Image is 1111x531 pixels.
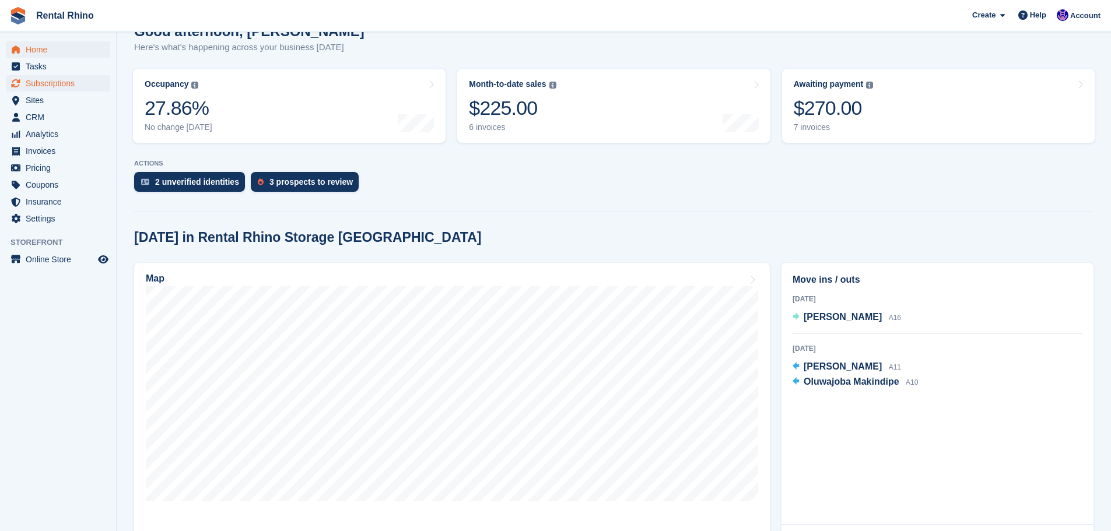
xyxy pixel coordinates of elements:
div: 3 prospects to review [269,177,353,187]
a: 2 unverified identities [134,172,251,198]
a: menu [6,177,110,193]
a: Awaiting payment $270.00 7 invoices [782,69,1095,143]
div: $270.00 [794,96,874,120]
a: menu [6,251,110,268]
span: Storefront [10,237,116,248]
span: Subscriptions [26,75,96,92]
a: Preview store [96,252,110,266]
span: Sites [26,92,96,108]
span: Account [1070,10,1101,22]
a: Month-to-date sales $225.00 6 invoices [457,69,770,143]
a: Oluwajoba Makindipe A10 [793,375,918,390]
span: Home [26,41,96,58]
div: Month-to-date sales [469,79,546,89]
div: [DATE] [793,294,1082,304]
div: $225.00 [469,96,556,120]
div: Awaiting payment [794,79,864,89]
a: menu [6,41,110,58]
span: Online Store [26,251,96,268]
a: menu [6,75,110,92]
img: icon-info-grey-7440780725fd019a000dd9b08b2336e03edf1995a4989e88bcd33f0948082b44.svg [549,82,556,89]
div: No change [DATE] [145,122,212,132]
a: 3 prospects to review [251,172,365,198]
span: A10 [906,378,918,386]
img: icon-info-grey-7440780725fd019a000dd9b08b2336e03edf1995a4989e88bcd33f0948082b44.svg [866,82,873,89]
span: [PERSON_NAME] [804,361,882,371]
a: [PERSON_NAME] A16 [793,310,901,325]
a: menu [6,109,110,125]
a: menu [6,126,110,142]
span: A16 [889,314,901,322]
a: menu [6,58,110,75]
span: Create [972,9,996,21]
span: Tasks [26,58,96,75]
a: [PERSON_NAME] A11 [793,360,901,375]
div: [DATE] [793,343,1082,354]
a: Occupancy 27.86% No change [DATE] [133,69,446,143]
h2: Move ins / outs [793,273,1082,287]
div: 7 invoices [794,122,874,132]
img: stora-icon-8386f47178a22dfd0bd8f6a31ec36ba5ce8667c1dd55bd0f319d3a0aa187defe.svg [9,7,27,24]
span: Coupons [26,177,96,193]
span: CRM [26,109,96,125]
span: Pricing [26,160,96,176]
a: menu [6,210,110,227]
span: Invoices [26,143,96,159]
div: 2 unverified identities [155,177,239,187]
span: Analytics [26,126,96,142]
a: menu [6,194,110,210]
h2: [DATE] in Rental Rhino Storage [GEOGRAPHIC_DATA] [134,230,481,245]
a: Rental Rhino [31,6,99,25]
h2: Map [146,273,164,284]
a: menu [6,143,110,159]
span: Oluwajoba Makindipe [804,377,899,386]
p: ACTIONS [134,160,1094,167]
p: Here's what's happening across your business [DATE] [134,41,365,54]
div: 6 invoices [469,122,556,132]
img: prospect-51fa495bee0391a8d652442698ab0144808aea92771e9ea1ae160a38d050c398.svg [258,178,264,185]
a: menu [6,92,110,108]
span: A11 [889,363,901,371]
div: Occupancy [145,79,188,89]
img: Ari Kolas [1057,9,1068,21]
span: Settings [26,210,96,227]
div: 27.86% [145,96,212,120]
a: menu [6,160,110,176]
span: Help [1030,9,1046,21]
span: [PERSON_NAME] [804,312,882,322]
span: Insurance [26,194,96,210]
img: icon-info-grey-7440780725fd019a000dd9b08b2336e03edf1995a4989e88bcd33f0948082b44.svg [191,82,198,89]
img: verify_identity-adf6edd0f0f0b5bbfe63781bf79b02c33cf7c696d77639b501bdc392416b5a36.svg [141,178,149,185]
